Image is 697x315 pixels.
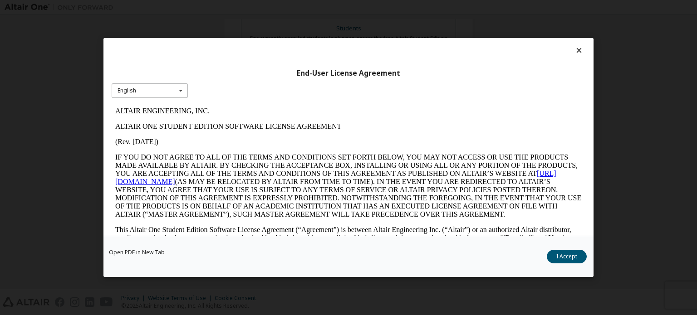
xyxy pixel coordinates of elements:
[4,66,445,82] a: [URL][DOMAIN_NAME]
[118,88,136,93] div: English
[4,19,470,27] p: ALTAIR ONE STUDENT EDITION SOFTWARE LICENSE AGREEMENT
[4,50,470,115] p: IF YOU DO NOT AGREE TO ALL OF THE TERMS AND CONDITIONS SET FORTH BELOW, YOU MAY NOT ACCESS OR USE...
[4,122,470,155] p: This Altair One Student Edition Software License Agreement (“Agreement”) is between Altair Engine...
[4,4,470,12] p: ALTAIR ENGINEERING, INC.
[4,34,470,43] p: (Rev. [DATE])
[112,69,585,78] div: End-User License Agreement
[109,250,165,255] a: Open PDF in New Tab
[547,250,587,263] button: I Accept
